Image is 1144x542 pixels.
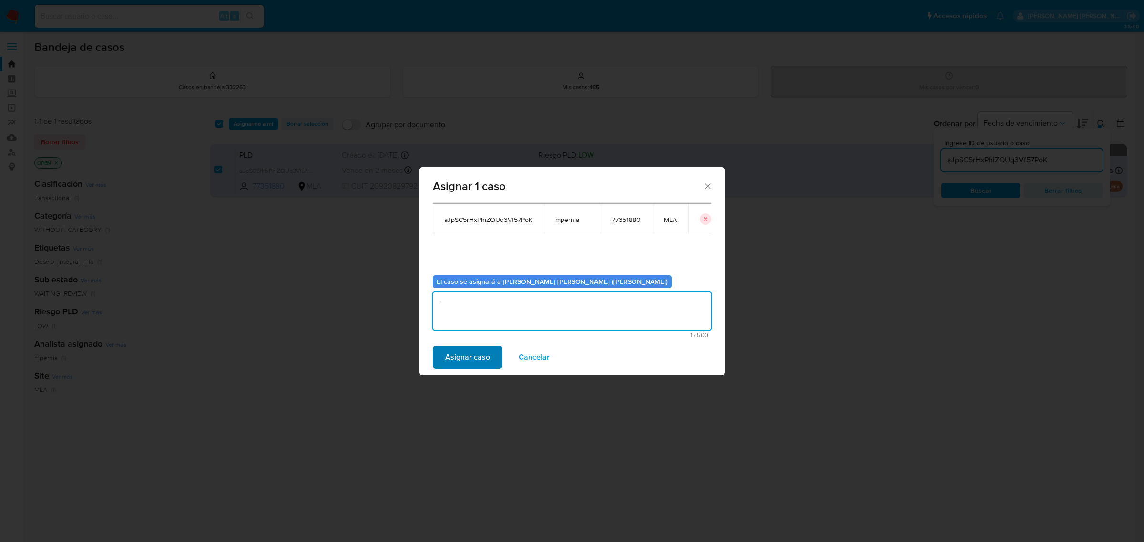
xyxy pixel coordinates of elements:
button: Cancelar [506,346,562,369]
button: icon-button [700,213,711,225]
textarea: - [433,292,711,330]
span: Máximo 500 caracteres [436,332,708,338]
span: Cancelar [519,347,550,368]
button: Cerrar ventana [703,181,712,190]
span: aJpSC5rHxPhiZQUq3Vf57PoK [444,215,532,224]
div: assign-modal [419,167,725,375]
button: Asignar caso [433,346,502,369]
span: MLA [664,215,677,224]
span: mpernia [555,215,589,224]
span: Asignar 1 caso [433,181,703,192]
b: El caso se asignará a [PERSON_NAME] [PERSON_NAME] ([PERSON_NAME]) [437,277,668,286]
span: 77351880 [612,215,641,224]
span: Asignar caso [445,347,490,368]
